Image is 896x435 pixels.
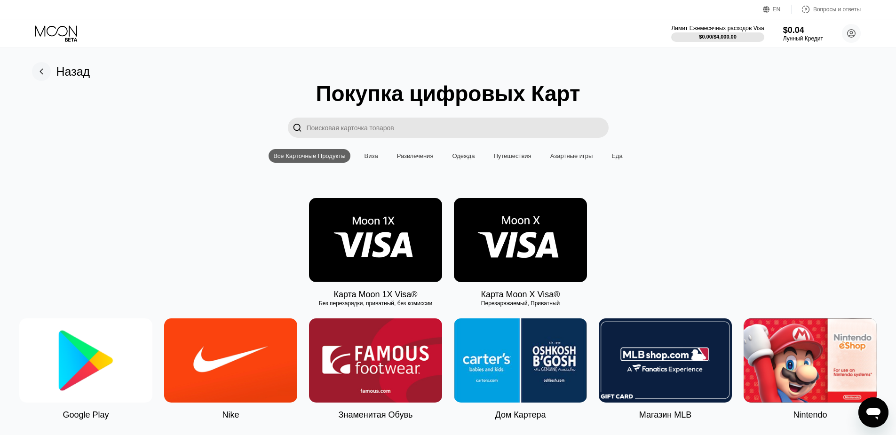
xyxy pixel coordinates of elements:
div: Перезаряжаемый, Приватный [454,300,587,307]
div: $0.00 / $4,000.00 [699,34,737,40]
input: Поисковая карточка товаров [307,118,609,138]
div: Nintendo [793,410,827,420]
div: Покупка цифровых Карт [316,81,580,106]
div: Все Карточные Продукты [273,152,345,159]
div: $0.04 [783,25,823,35]
div: Google Play [63,410,109,420]
div: Виза [365,152,378,159]
div: Лимит Ежемесячных расходов Visa$0.00/$4,000.00 [671,25,764,42]
div: EN [763,5,792,14]
div:  [288,118,307,138]
div: Виза [360,149,383,163]
div: Развлечения [392,149,438,163]
div:  [293,122,302,133]
div: Назад [56,65,90,79]
div: Nike [222,410,239,420]
div: Магазин MLB [639,410,691,420]
div: Вопросы и ответы [813,6,861,13]
div: Карта Moon X Visa® [481,290,560,300]
div: Еда [611,152,623,159]
div: Дом Картера [495,410,546,420]
div: Путешествия [489,149,536,163]
div: Азартные игры [546,149,598,163]
div: Одежда [447,149,479,163]
div: Карта Moon 1X Visa® [333,290,417,300]
div: Вопросы и ответы [792,5,861,14]
div: Азартные игры [550,152,593,159]
div: Путешествия [493,152,531,159]
div: Еда [607,149,627,163]
div: Назад [32,62,90,81]
div: Развлечения [397,152,434,159]
iframe: Кнопка, открывающая окно обмена сообщениями; идёт разговор [858,397,888,427]
div: EN [773,6,781,13]
div: Одежда [452,152,475,159]
div: Все Карточные Продукты [269,149,350,163]
div: Без перезарядки, приватный, без комиссии [309,300,442,307]
div: $0.04Лунный Кредит [783,25,823,42]
div: Лунный Кредит [783,35,823,42]
div: Лимит Ежемесячных расходов Visa [671,25,764,32]
div: Знаменитая Обувь [339,410,413,420]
